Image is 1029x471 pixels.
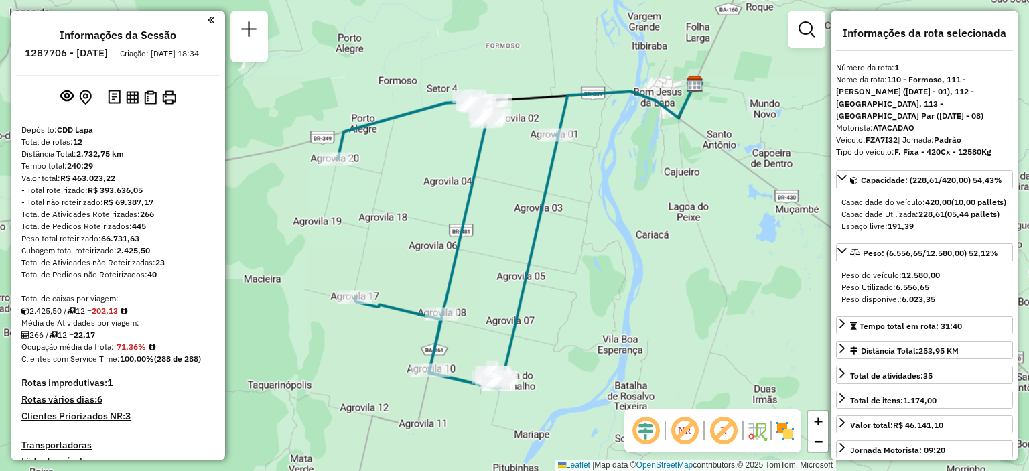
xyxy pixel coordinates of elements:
[21,245,214,257] div: Cubagem total roteirizado:
[850,371,933,381] span: Total de atividades:
[105,87,123,108] button: Logs desbloquear sessão
[21,307,29,315] i: Cubagem total roteirizado
[841,196,1008,208] div: Capacidade do veículo:
[636,460,693,470] a: OpenStreetMap
[918,346,959,356] span: 253,95 KM
[836,415,1013,433] a: Valor total:R$ 46.141,10
[902,294,935,304] strong: 6.023,35
[836,316,1013,334] a: Tempo total em rota: 31:40
[21,354,120,364] span: Clientes com Service Time:
[21,269,214,281] div: Total de Pedidos não Roteirizados:
[836,62,1013,74] div: Número da rota:
[836,191,1013,238] div: Capacidade: (228,61/420,00) 54,43%
[925,197,951,207] strong: 420,00
[934,135,961,145] strong: Padrão
[896,282,929,292] strong: 6.556,65
[21,172,214,184] div: Valor total:
[21,184,214,196] div: - Total roteirizado:
[808,411,828,431] a: Zoom in
[21,220,214,232] div: Total de Pedidos Roteirizados:
[814,413,823,429] span: +
[841,208,1008,220] div: Capacidade Utilizada:
[76,87,94,108] button: Centralizar mapa no depósito ou ponto de apoio
[159,88,179,107] button: Imprimir Rotas
[21,148,214,160] div: Distância Total:
[208,12,214,27] a: Clique aqui para minimizar o painel
[893,420,943,430] strong: R$ 46.141,10
[793,16,820,43] a: Exibir filtros
[117,245,150,255] strong: 2.425,50
[107,377,113,389] strong: 1
[67,161,93,171] strong: 240:29
[836,264,1013,311] div: Peso: (6.556,65/12.580,00) 52,12%
[76,149,124,159] strong: 2.732,75 km
[141,88,159,107] button: Visualizar Romaneio
[73,137,82,147] strong: 12
[814,433,823,450] span: −
[101,233,139,243] strong: 66.731,63
[841,281,1008,293] div: Peso Utilizado:
[918,209,945,219] strong: 228,61
[121,307,127,315] i: Meta Caixas/viagem: 206,52 Diferença: -4,40
[888,221,914,231] strong: 191,39
[898,135,961,145] span: | Jornada:
[117,342,146,352] strong: 71,36%
[60,29,176,42] h4: Informações da Sessão
[850,395,937,407] div: Total de itens:
[836,134,1013,146] div: Veículo:
[592,460,594,470] span: |
[555,460,836,471] div: Map data © contributors,© 2025 TomTom, Microsoft
[923,371,933,381] strong: 35
[21,317,214,329] div: Média de Atividades por viagem:
[125,410,131,422] strong: 3
[686,76,703,93] img: CDD Lapa
[21,411,214,422] h4: Clientes Priorizados NR:
[836,366,1013,384] a: Total de atividades:35
[58,86,76,108] button: Exibir sessão original
[21,160,214,172] div: Tempo total:
[60,173,115,183] strong: R$ 463.023,22
[103,197,153,207] strong: R$ 69.387,17
[873,123,914,133] strong: ATACADAO
[836,122,1013,134] div: Motorista:
[21,329,214,341] div: 266 / 12 =
[21,208,214,220] div: Total de Atividades Roteirizadas:
[836,391,1013,409] a: Total de itens:1.174,00
[707,415,740,447] span: Exibir rótulo
[236,16,263,46] a: Nova sessão e pesquisa
[155,257,165,267] strong: 23
[669,415,701,447] span: Exibir NR
[836,170,1013,188] a: Capacidade: (228,61/420,00) 54,43%
[123,88,141,106] button: Visualizar relatório de Roteirização
[57,125,93,135] strong: CDD Lapa
[120,354,154,364] strong: 100,00%
[850,444,945,456] div: Jornada Motorista: 09:20
[140,209,154,219] strong: 266
[850,345,959,357] div: Distância Total:
[49,331,58,339] i: Total de rotas
[836,341,1013,359] a: Distância Total:253,95 KM
[92,306,118,316] strong: 202,13
[951,197,1006,207] strong: (10,00 pallets)
[21,232,214,245] div: Peso total roteirizado:
[836,74,1013,122] div: Nome da rota:
[866,135,898,145] strong: FZA7I32
[21,456,214,467] h4: Lista de veículos
[21,293,214,305] div: Total de caixas por viagem:
[903,395,937,405] strong: 1.174,00
[67,307,76,315] i: Total de rotas
[841,293,1008,306] div: Peso disponível:
[21,377,214,389] h4: Rotas improdutivas:
[21,124,214,136] div: Depósito:
[630,415,662,447] span: Ocultar deslocamento
[836,243,1013,261] a: Peso: (6.556,65/12.580,00) 52,12%
[147,269,157,279] strong: 40
[21,440,214,451] h4: Transportadoras
[841,270,940,280] span: Peso do veículo:
[836,440,1013,458] a: Jornada Motorista: 09:20
[132,221,146,231] strong: 445
[88,185,143,195] strong: R$ 393.636,05
[21,196,214,208] div: - Total não roteirizado:
[902,270,940,280] strong: 12.580,00
[154,354,201,364] strong: (288 de 288)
